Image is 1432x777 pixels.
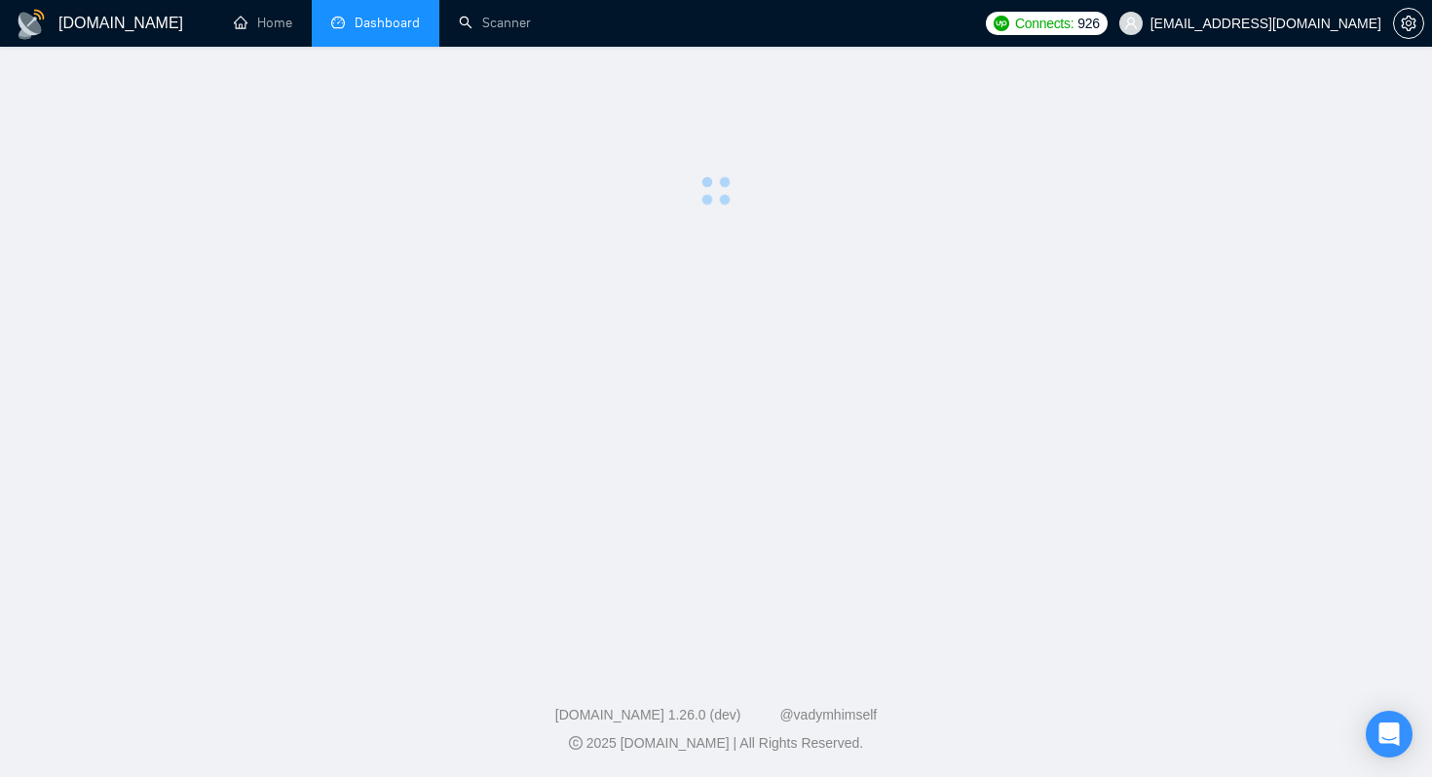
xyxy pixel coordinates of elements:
[1077,13,1099,34] span: 926
[994,16,1009,31] img: upwork-logo.png
[459,15,531,31] a: searchScanner
[569,736,583,750] span: copyright
[1393,16,1424,31] a: setting
[16,9,47,40] img: logo
[16,733,1416,754] div: 2025 [DOMAIN_NAME] | All Rights Reserved.
[1366,711,1413,758] div: Open Intercom Messenger
[1394,16,1423,31] span: setting
[779,707,877,722] a: @vadymhimself
[1393,8,1424,39] button: setting
[355,15,420,31] span: Dashboard
[234,15,292,31] a: homeHome
[555,707,741,722] a: [DOMAIN_NAME] 1.26.0 (dev)
[1124,17,1138,30] span: user
[1015,13,1074,34] span: Connects:
[331,16,345,29] span: dashboard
